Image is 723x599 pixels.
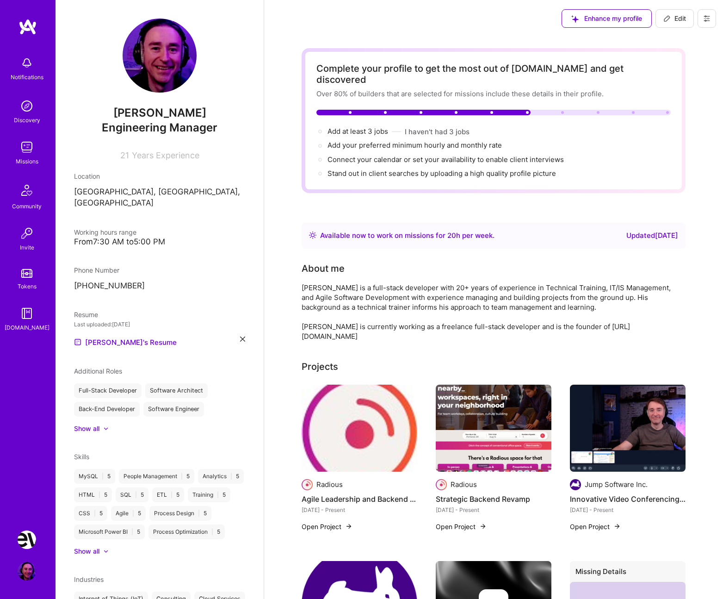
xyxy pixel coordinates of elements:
span: | [211,528,213,536]
div: Agile 5 [111,506,146,521]
div: Full-Stack Developer [74,383,142,398]
div: HTML 5 [74,487,112,502]
img: tokens [21,269,32,278]
span: | [217,491,219,499]
div: Jump Software Inc. [585,480,648,489]
span: Edit [663,14,686,23]
i: icon SuggestedTeams [571,15,579,23]
a: User Avatar [15,562,38,580]
span: 21 [120,150,129,160]
span: Phone Number [74,266,119,274]
img: Company logo [570,479,581,490]
span: | [135,491,137,499]
span: | [171,491,173,499]
div: Radious [451,480,477,489]
img: logo [19,19,37,35]
img: discovery [18,97,36,115]
span: | [131,528,133,536]
img: Invite [18,224,36,243]
div: From 7:30 AM to 5:00 PM [74,237,245,247]
span: [PERSON_NAME] [74,106,245,120]
span: 20 [447,231,456,240]
img: teamwork [18,138,36,156]
img: arrow-right [613,523,621,530]
span: Connect your calendar or set your availability to enable client interviews [328,155,564,164]
img: Innovative Video Conferencing Solution [570,385,686,472]
img: guide book [18,304,36,323]
h4: Agile Leadership and Backend Revamp [302,493,417,505]
div: MySQL 5 [74,469,115,484]
div: Process Optimization 5 [148,524,225,539]
span: Years Experience [132,150,199,160]
div: Discovery [14,115,40,125]
i: icon Close [240,337,245,342]
span: | [132,510,134,517]
div: Missing Details [570,561,686,586]
div: Back-End Developer [74,402,140,417]
div: Show all [74,547,99,556]
div: Radious [316,480,343,489]
span: | [94,510,96,517]
button: Open Project [436,522,487,531]
img: arrow-right [479,523,487,530]
span: Add your preferred minimum hourly and monthly rate [328,141,502,150]
div: Projects [302,360,338,374]
div: Last uploaded: [DATE] [74,319,245,329]
div: Location [74,171,245,181]
div: Analytics 5 [198,469,244,484]
div: [DOMAIN_NAME] [5,323,49,332]
div: [DATE] - Present [436,505,551,515]
div: Available now to work on missions for h per week . [320,230,494,241]
div: Microsoft Power BI 5 [74,524,145,539]
div: [DATE] - Present [302,505,417,515]
span: Skills [74,453,89,461]
h4: Innovative Video Conferencing Solution [570,493,686,505]
a: Nevoya: Principal Problem Solver for Zero-Emissions Logistics Company [15,530,38,549]
div: Software Engineer [143,402,204,417]
div: About me [302,262,345,275]
div: ETL 5 [152,487,184,502]
img: User Avatar [18,562,36,580]
div: Training 5 [188,487,230,502]
span: Enhance my profile [571,14,642,23]
span: Add at least 3 jobs [328,127,388,136]
span: | [181,473,183,480]
span: Additional Roles [74,367,122,375]
img: User Avatar [123,19,197,93]
img: Company logo [436,479,447,490]
span: | [198,510,200,517]
img: Company logo [302,479,313,490]
img: arrow-right [345,523,352,530]
span: Resume [74,311,98,318]
div: Updated [DATE] [626,230,678,241]
p: [GEOGRAPHIC_DATA], [GEOGRAPHIC_DATA], [GEOGRAPHIC_DATA] [74,187,245,209]
span: Engineering Manager [102,121,217,134]
div: Stand out in client searches by uploading a high quality profile picture [328,168,556,178]
p: [PHONE_NUMBER] [74,281,245,292]
img: Community [16,179,38,201]
img: Availability [309,231,316,239]
button: Open Project [302,522,352,531]
div: People Management 5 [119,469,194,484]
div: Software Architect [145,383,208,398]
h4: Strategic Backend Revamp [436,493,551,505]
button: Enhance my profile [562,9,652,28]
div: SQL 5 [116,487,148,502]
a: [PERSON_NAME]'s Resume [74,337,177,348]
img: Resume [74,338,81,346]
div: Tokens [18,281,37,291]
div: Community [12,201,42,211]
img: Strategic Backend Revamp [436,385,551,472]
span: | [102,473,104,480]
span: | [230,473,232,480]
div: [DATE] - Present [570,505,686,515]
span: Working hours range [74,228,136,236]
div: CSS 5 [74,506,107,521]
div: Missions [16,156,38,166]
button: Open Project [570,522,621,531]
span: | [99,491,100,499]
span: Industries [74,575,104,583]
div: Invite [20,243,34,252]
button: Edit [655,9,694,28]
button: I haven't had 3 jobs [405,127,470,137]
